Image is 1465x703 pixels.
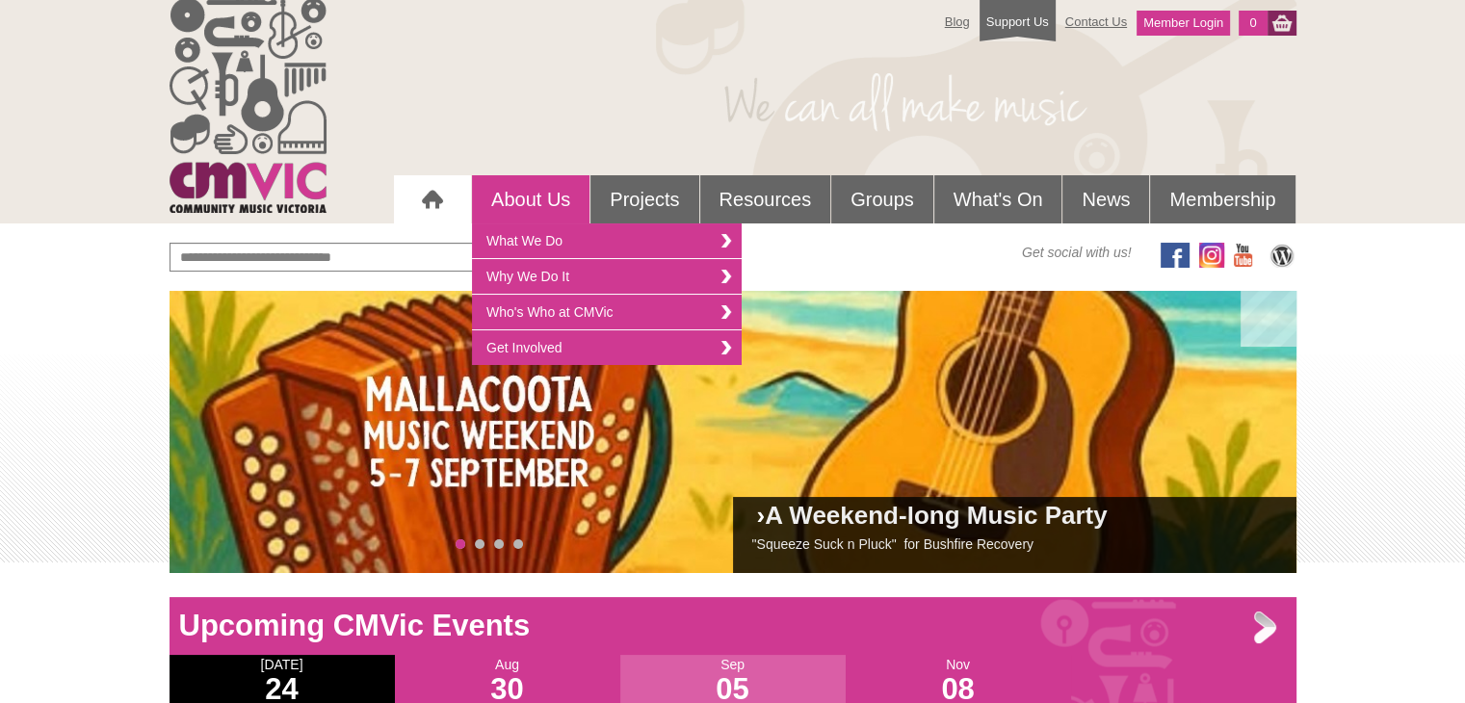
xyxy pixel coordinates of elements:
span: Get social with us! [1022,243,1132,262]
a: Why We Do It [472,259,742,295]
a: Blog [935,5,980,39]
a: What We Do [472,223,742,259]
a: A Weekend-long Music Party [765,501,1107,530]
a: Projects [590,175,698,223]
a: Contact Us [1056,5,1137,39]
a: "Squeeze Suck n Pluck" for Bushfire Recovery [752,536,1033,552]
a: What's On [934,175,1062,223]
a: Membership [1150,175,1295,223]
a: Who's Who at CMVic [472,295,742,330]
a: News [1062,175,1149,223]
img: CMVic Blog [1268,243,1296,268]
h1: Upcoming CMVic Events [170,607,1296,645]
img: icon-instagram.png [1199,243,1224,268]
a: Member Login [1137,11,1230,36]
a: Resources [700,175,831,223]
a: Groups [831,175,933,223]
a: Get Involved [472,330,742,365]
h2: › [752,507,1277,534]
a: About Us [472,175,589,223]
a: 0 [1239,11,1267,36]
